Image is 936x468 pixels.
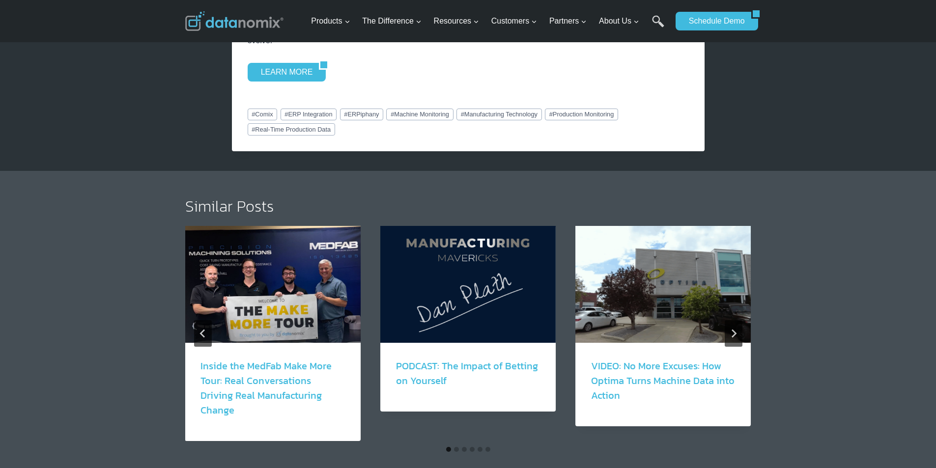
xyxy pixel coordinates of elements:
span: Products [311,15,350,28]
a: #Machine Monitoring [386,109,453,120]
button: Go to slide 2 [454,447,459,452]
div: 2 of 6 [380,226,556,441]
span: # [252,110,255,118]
span: # [252,126,255,133]
a: #Real-Time Production Data [248,123,335,135]
button: Next [725,320,742,347]
a: #Production Monitoring [545,109,618,120]
a: Search [652,15,664,37]
span: # [461,110,464,118]
button: Go to slide 1 [446,447,451,452]
span: # [549,110,553,118]
a: Inside the MedFab Make More Tour: Real Conversations Driving Real Manufacturing Change [200,358,332,417]
span: The Difference [362,15,422,28]
button: Go to slide 3 [462,447,467,452]
h2: Similar Posts [185,198,751,214]
a: PODCAST: The Impact of Betting on Yourself [396,358,538,388]
a: #Comix [248,109,278,120]
button: Go to slide 5 [478,447,482,452]
img: Dan Plath on Manufacturing Mavericks [380,226,556,343]
a: LEARN MORE [248,63,319,82]
a: Schedule Demo [676,12,751,30]
img: Make More Tour at Medfab - See how AI in Manufacturing is taking the spotlight [185,226,360,343]
a: #Manufacturing Technology [456,109,542,120]
span: About Us [599,15,639,28]
span: # [284,110,288,118]
span: Partners [549,15,587,28]
a: #ERPiphany [340,109,384,120]
ul: Select a slide to show [185,445,751,453]
div: 1 of 6 [185,226,360,441]
span: # [391,110,394,118]
a: VIDEO: No More Excuses: How Optima Turns Machine Data into Action [591,358,735,403]
img: Datanomix [185,11,284,31]
img: Discover how Optima Manufacturing uses Datanomix to turn raw machine data into real-time insights... [575,226,751,343]
span: Resources [434,15,479,28]
button: Go to slide 4 [470,447,475,452]
nav: Primary Navigation [307,5,671,37]
a: #ERP Integration [281,109,337,120]
span: Customers [491,15,537,28]
div: 3 of 6 [575,226,751,441]
span: # [344,110,347,118]
button: Go to slide 6 [485,447,490,452]
button: Go to last slide [194,320,212,347]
